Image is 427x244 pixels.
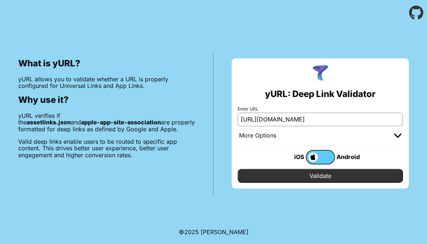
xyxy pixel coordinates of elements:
p: yURL allows you to validate whether a URL is properly configured for Universal Links and App Links. [18,76,195,89]
div: iOS [277,152,306,162]
div: More Options [239,132,276,139]
span: 2025 [184,228,199,236]
img: yURL Logo [311,64,330,83]
p: yURL verifies if the and are properly formatted for deep links as defined by Google and Apple. [18,112,195,132]
div: Android [335,152,364,162]
h2: Why use it? [18,95,195,105]
h2: What is yURL? [18,58,195,69]
a: Michael Ibragimchayev's Personal Site [201,228,249,236]
img: chevron [394,133,401,138]
input: Validate [238,169,403,183]
h2: yURL: Deep Link Validator [265,89,376,99]
p: Valid deep links enable users to be routed to specific app content. This drives better user exper... [18,138,195,158]
input: e.g. https://app.chayev.com/xyx [238,113,403,126]
b: apple-app-site-association [81,119,161,126]
footer: © [179,220,249,244]
b: assetlinks.json [27,119,71,126]
label: Enter URL [238,106,403,112]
